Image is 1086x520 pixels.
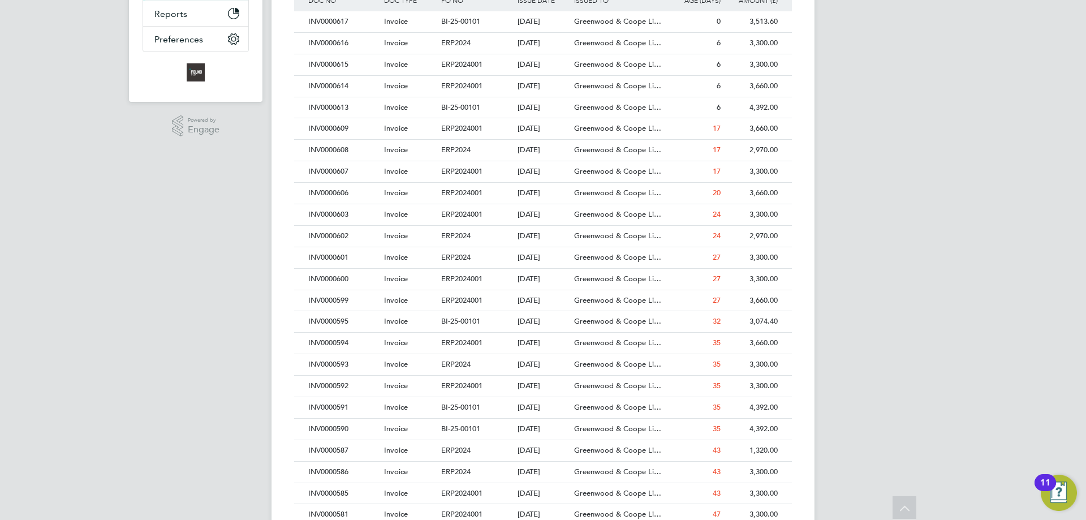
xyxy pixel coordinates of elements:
[713,316,721,326] span: 32
[305,76,381,97] div: INV0000614
[713,509,721,519] span: 47
[723,204,781,225] div: 3,300.00
[154,34,203,45] span: Preferences
[305,11,381,32] div: INV0000617
[441,509,482,519] span: ERP2024001
[713,123,721,133] span: 17
[723,333,781,354] div: 3,660.00
[441,145,471,154] span: ERP2024
[143,27,248,51] button: Preferences
[143,63,249,81] a: Go to home page
[305,440,381,461] div: INV0000587
[1040,483,1050,497] div: 11
[384,59,408,69] span: Invoice
[713,252,721,262] span: 27
[188,115,219,125] span: Powered by
[384,252,408,262] span: Invoice
[384,16,408,26] span: Invoice
[713,231,721,240] span: 24
[574,38,661,48] span: Greenwood & Coope Li…
[441,102,480,112] span: BI-25-00101
[384,381,408,390] span: Invoice
[305,183,381,204] div: INV0000606
[515,397,572,418] div: [DATE]
[305,354,381,375] div: INV0000593
[574,81,661,91] span: Greenwood & Coope Li…
[384,338,408,347] span: Invoice
[441,338,482,347] span: ERP2024001
[441,16,480,26] span: BI-25-00101
[441,424,480,433] span: BI-25-00101
[305,33,381,54] div: INV0000616
[515,97,572,118] div: [DATE]
[713,445,721,455] span: 43
[723,397,781,418] div: 4,392.00
[515,290,572,311] div: [DATE]
[441,231,471,240] span: ERP2024
[187,63,205,81] img: foundtalent-logo-retina.png
[441,38,471,48] span: ERP2024
[384,359,408,369] span: Invoice
[384,274,408,283] span: Invoice
[713,424,721,433] span: 35
[713,188,721,197] span: 20
[574,316,661,326] span: Greenwood & Coope Li…
[574,445,661,455] span: Greenwood & Coope Li…
[713,209,721,219] span: 24
[723,183,781,204] div: 3,660.00
[723,33,781,54] div: 3,300.00
[574,16,661,26] span: Greenwood & Coope Li…
[384,209,408,219] span: Invoice
[515,333,572,354] div: [DATE]
[717,38,721,48] span: 6
[574,274,661,283] span: Greenwood & Coope Li…
[713,381,721,390] span: 35
[574,381,661,390] span: Greenwood & Coope Li…
[574,166,661,176] span: Greenwood & Coope Li…
[384,295,408,305] span: Invoice
[574,145,661,154] span: Greenwood & Coope Li…
[717,16,721,26] span: 0
[717,81,721,91] span: 6
[305,483,381,504] div: INV0000585
[384,123,408,133] span: Invoice
[574,467,661,476] span: Greenwood & Coope Li…
[515,54,572,75] div: [DATE]
[441,381,482,390] span: ERP2024001
[723,311,781,332] div: 3,074.40
[515,311,572,332] div: [DATE]
[717,59,721,69] span: 6
[441,166,482,176] span: ERP2024001
[305,397,381,418] div: INV0000591
[574,359,661,369] span: Greenwood & Coope Li…
[305,118,381,139] div: INV0000609
[515,204,572,225] div: [DATE]
[1041,475,1077,511] button: Open Resource Center, 11 new notifications
[717,102,721,112] span: 6
[441,316,480,326] span: BI-25-00101
[515,462,572,483] div: [DATE]
[384,509,408,519] span: Invoice
[713,488,721,498] span: 43
[384,166,408,176] span: Invoice
[384,231,408,240] span: Invoice
[723,419,781,440] div: 4,392.00
[441,59,482,69] span: ERP2024001
[305,161,381,182] div: INV0000607
[515,11,572,32] div: [DATE]
[713,359,721,369] span: 35
[713,338,721,347] span: 35
[713,467,721,476] span: 43
[441,359,471,369] span: ERP2024
[574,402,661,412] span: Greenwood & Coope Li…
[574,102,661,112] span: Greenwood & Coope Li…
[574,488,661,498] span: Greenwood & Coope Li…
[574,209,661,219] span: Greenwood & Coope Li…
[713,274,721,283] span: 27
[384,188,408,197] span: Invoice
[515,247,572,268] div: [DATE]
[574,509,661,519] span: Greenwood & Coope Li…
[441,81,482,91] span: ERP2024001
[723,354,781,375] div: 3,300.00
[384,424,408,433] span: Invoice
